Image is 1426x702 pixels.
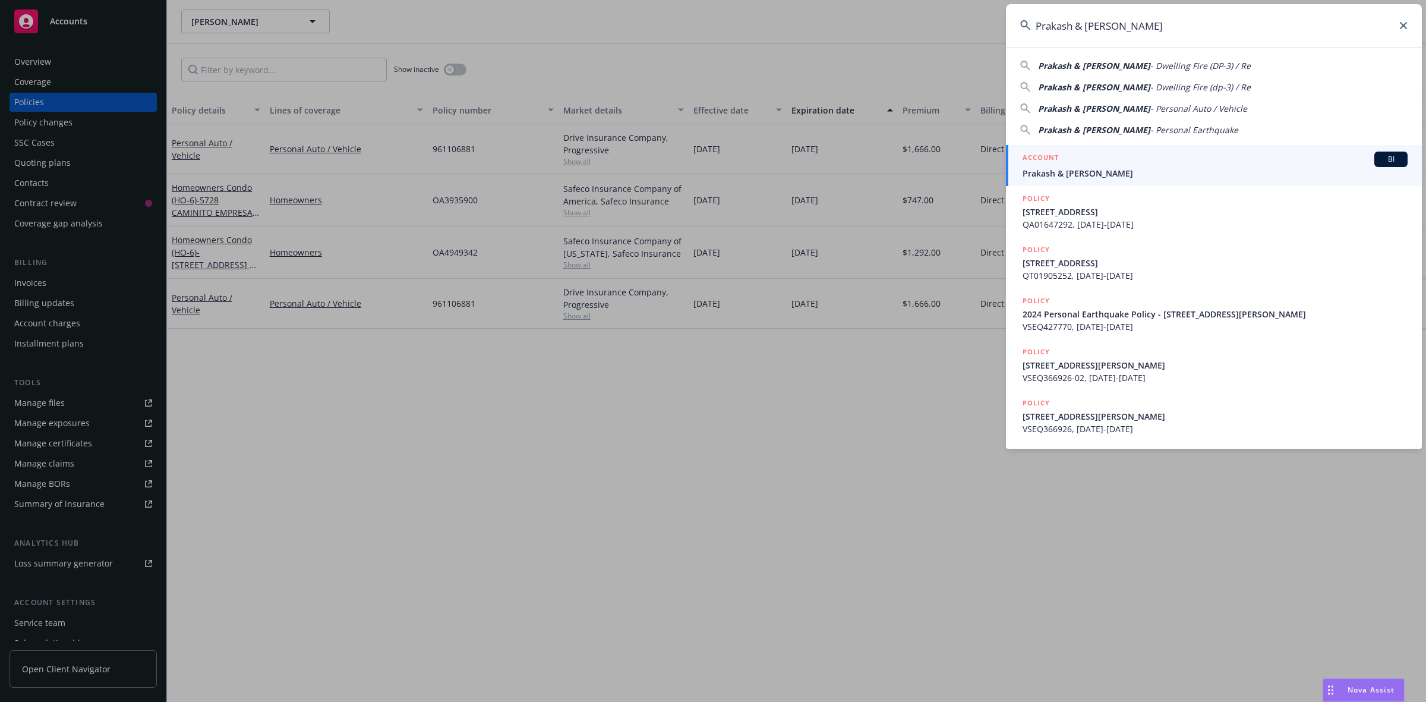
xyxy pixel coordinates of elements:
[1023,167,1408,180] span: Prakash & [PERSON_NAME]
[1006,339,1422,391] a: POLICY[STREET_ADDRESS][PERSON_NAME]VSEQ366926-02, [DATE]-[DATE]
[1150,81,1251,93] span: - Dwelling Fire (dp-3) / Re
[1006,391,1422,442] a: POLICY[STREET_ADDRESS][PERSON_NAME]VSEQ366926, [DATE]-[DATE]
[1023,152,1059,166] h5: ACCOUNT
[1379,154,1403,165] span: BI
[1006,237,1422,288] a: POLICY[STREET_ADDRESS]QT01905252, [DATE]-[DATE]
[1150,60,1251,71] span: - Dwelling Fire (DP-3) / Re
[1023,295,1050,307] h5: POLICY
[1038,124,1150,136] span: Prakash & [PERSON_NAME]
[1023,206,1408,218] span: [STREET_ADDRESS]
[1006,186,1422,237] a: POLICY[STREET_ADDRESS]QA01647292, [DATE]-[DATE]
[1023,269,1408,282] span: QT01905252, [DATE]-[DATE]
[1323,678,1405,702] button: Nova Assist
[1023,410,1408,423] span: [STREET_ADDRESS][PERSON_NAME]
[1023,372,1408,384] span: VSEQ366926-02, [DATE]-[DATE]
[1150,103,1247,114] span: - Personal Auto / Vehicle
[1023,397,1050,409] h5: POLICY
[1023,257,1408,269] span: [STREET_ADDRESS]
[1006,145,1422,186] a: ACCOUNTBIPrakash & [PERSON_NAME]
[1150,124,1238,136] span: - Personal Earthquake
[1348,685,1395,695] span: Nova Assist
[1023,308,1408,320] span: 2024 Personal Earthquake Policy - [STREET_ADDRESS][PERSON_NAME]
[1038,81,1150,93] span: Prakash & [PERSON_NAME]
[1038,60,1150,71] span: Prakash & [PERSON_NAME]
[1023,193,1050,204] h5: POLICY
[1323,679,1338,701] div: Drag to move
[1006,4,1422,47] input: Search...
[1006,288,1422,339] a: POLICY2024 Personal Earthquake Policy - [STREET_ADDRESS][PERSON_NAME]VSEQ427770, [DATE]-[DATE]
[1023,218,1408,231] span: QA01647292, [DATE]-[DATE]
[1023,320,1408,333] span: VSEQ427770, [DATE]-[DATE]
[1023,346,1050,358] h5: POLICY
[1023,423,1408,435] span: VSEQ366926, [DATE]-[DATE]
[1023,359,1408,372] span: [STREET_ADDRESS][PERSON_NAME]
[1038,103,1150,114] span: Prakash & [PERSON_NAME]
[1023,244,1050,256] h5: POLICY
